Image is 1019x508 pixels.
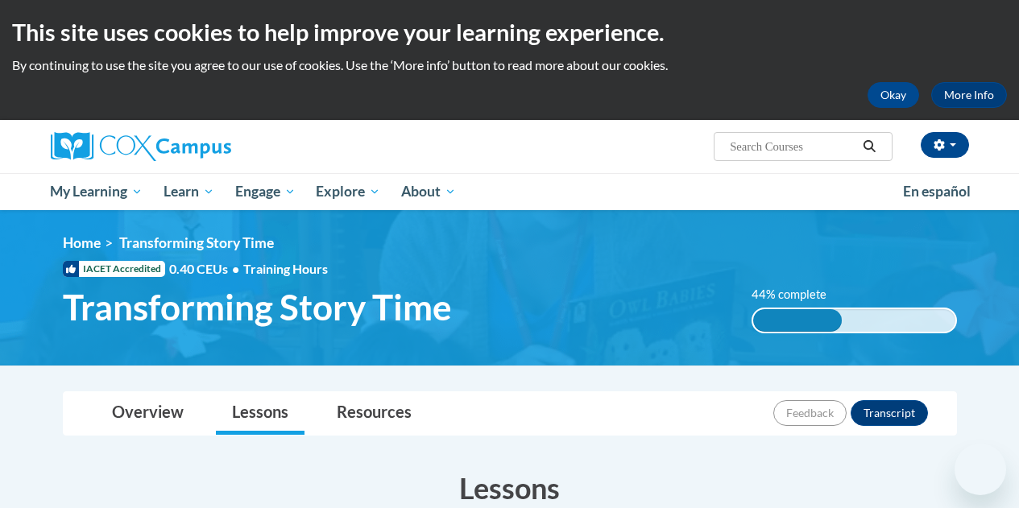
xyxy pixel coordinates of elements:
[12,16,1007,48] h2: This site uses cookies to help improve your learning experience.
[931,82,1007,108] a: More Info
[773,400,847,426] button: Feedback
[316,182,380,201] span: Explore
[752,286,844,304] label: 44% complete
[857,137,881,156] button: Search
[63,234,101,251] a: Home
[903,183,971,200] span: En español
[50,182,143,201] span: My Learning
[753,309,842,332] div: 44% complete
[225,173,306,210] a: Engage
[235,182,296,201] span: Engage
[243,261,328,276] span: Training Hours
[96,392,200,435] a: Overview
[391,173,466,210] a: About
[921,132,969,158] button: Account Settings
[868,82,919,108] button: Okay
[893,175,981,209] a: En español
[401,182,456,201] span: About
[63,286,452,328] span: Transforming Story Time
[51,132,341,161] a: Cox Campus
[164,182,214,201] span: Learn
[851,400,928,426] button: Transcript
[40,173,154,210] a: My Learning
[51,132,231,161] img: Cox Campus
[63,468,957,508] h3: Lessons
[728,137,857,156] input: Search Courses
[63,261,165,277] span: IACET Accredited
[216,392,304,435] a: Lessons
[305,173,391,210] a: Explore
[153,173,225,210] a: Learn
[169,260,243,278] span: 0.40 CEUs
[12,56,1007,74] p: By continuing to use the site you agree to our use of cookies. Use the ‘More info’ button to read...
[39,173,981,210] div: Main menu
[232,261,239,276] span: •
[955,444,1006,495] iframe: Button to launch messaging window
[321,392,428,435] a: Resources
[119,234,274,251] span: Transforming Story Time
